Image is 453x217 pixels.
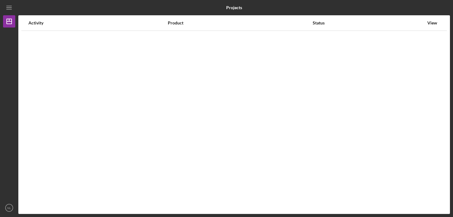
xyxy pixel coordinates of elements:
[226,5,242,10] b: Projects
[28,20,167,25] div: Activity
[7,206,11,210] text: NL
[425,20,440,25] div: View
[168,20,312,25] div: Product
[3,202,15,214] button: NL
[313,20,424,25] div: Status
